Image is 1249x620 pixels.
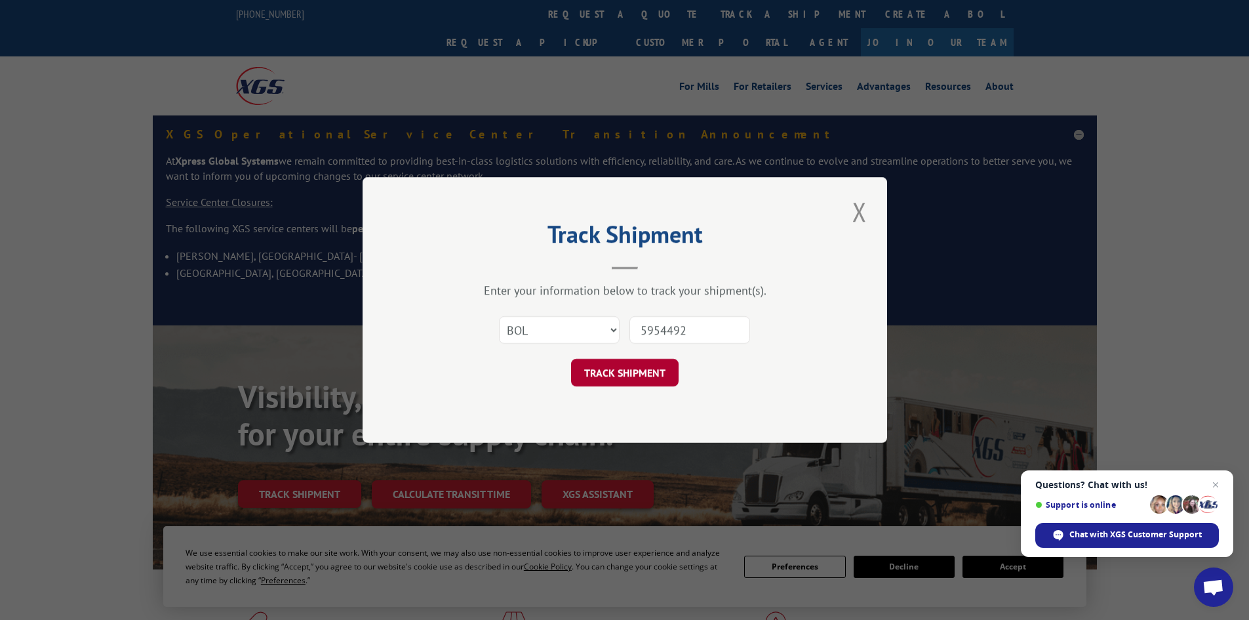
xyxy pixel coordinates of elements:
[848,194,871,230] button: Close modal
[428,225,822,250] h2: Track Shipment
[1035,523,1219,548] span: Chat with XGS Customer Support
[1035,480,1219,490] span: Questions? Chat with us!
[629,316,750,344] input: Number(s)
[1069,529,1202,541] span: Chat with XGS Customer Support
[1035,500,1145,510] span: Support is online
[428,283,822,298] div: Enter your information below to track your shipment(s).
[571,359,679,386] button: TRACK SHIPMENT
[1194,568,1233,607] a: Open chat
